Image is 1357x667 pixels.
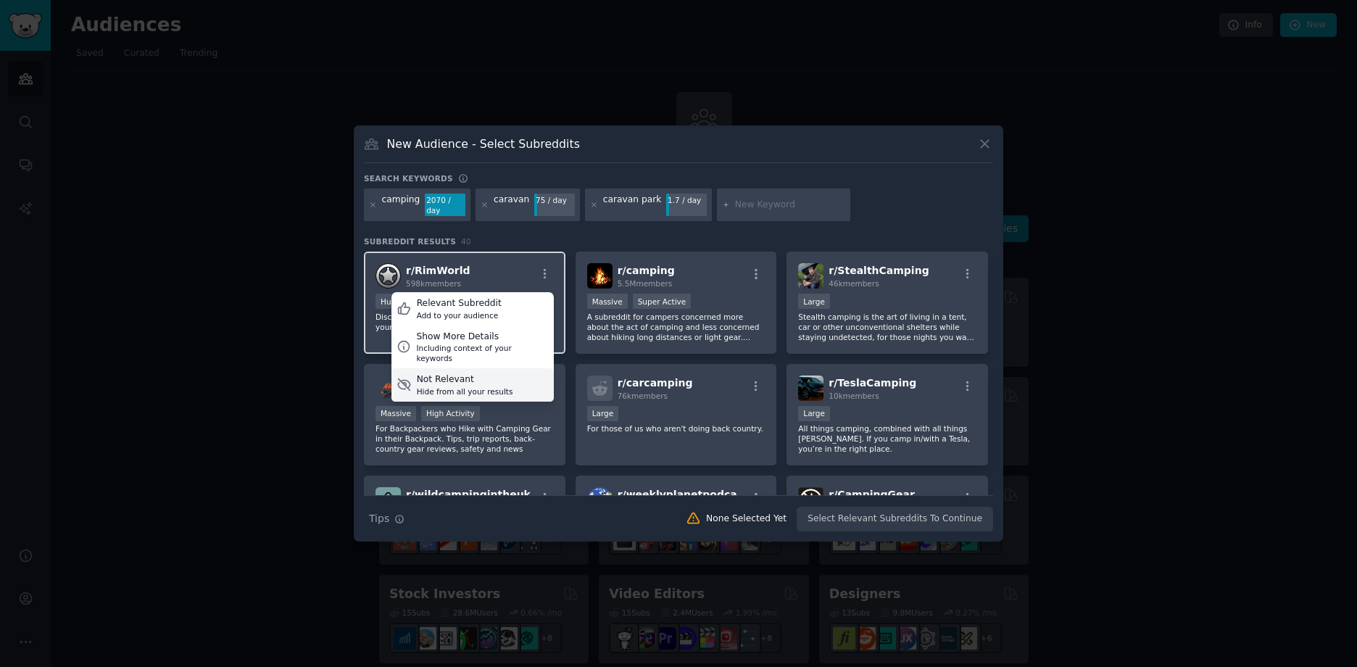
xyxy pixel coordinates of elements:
[387,136,580,152] h3: New Audience - Select Subreddits
[534,194,575,207] div: 75 / day
[706,513,787,526] div: None Selected Yet
[587,487,613,513] img: weeklyplanetpodcast
[416,331,548,344] div: Show More Details
[375,294,406,309] div: Huge
[364,506,410,531] button: Tips
[375,312,554,332] p: Discussion, screenshots, and links, get all your RimWorld content here!
[633,294,692,309] div: Super Active
[417,310,502,320] div: Add to your audience
[375,487,401,513] img: wildcampingintheuk
[587,294,628,309] div: Massive
[494,194,529,217] div: caravan
[417,373,513,386] div: Not Relevant
[369,511,389,526] span: Tips
[798,487,823,513] img: CampingGear
[798,376,823,401] img: TeslaCamping
[618,391,668,400] span: 76k members
[587,263,613,289] img: camping
[798,294,830,309] div: Large
[829,279,879,288] span: 46k members
[461,237,471,246] span: 40
[382,194,420,217] div: camping
[364,173,453,183] h3: Search keywords
[829,265,929,276] span: r/ StealthCamping
[425,194,465,217] div: 2070 / day
[798,406,830,421] div: Large
[587,406,619,421] div: Large
[618,377,693,389] span: r/ carcamping
[587,312,765,342] p: A subreddit for campers concerned more about the act of camping and less concerned about hiking l...
[618,489,748,500] span: r/ weeklyplanetpodcast
[829,489,915,500] span: r/ CampingGear
[798,312,976,342] p: Stealth camping is the art of living in a tent, car or other unconventional shelters while stayin...
[406,279,461,288] span: 598k members
[375,423,554,454] p: For Backpackers who Hike with Camping Gear in their Backpack. Tips, trip reports, back-country ge...
[406,265,470,276] span: r/ RimWorld
[375,263,401,289] img: RimWorld
[406,489,531,500] span: r/ wildcampingintheuk
[417,386,513,397] div: Hide from all your results
[829,377,916,389] span: r/ TeslaCamping
[666,194,707,207] div: 1.7 / day
[417,297,502,310] div: Relevant Subreddit
[421,406,480,421] div: High Activity
[603,194,662,217] div: caravan park
[618,265,675,276] span: r/ camping
[375,406,416,421] div: Massive
[587,423,765,434] p: For those of us who aren't doing back country.
[798,423,976,454] p: All things camping, combined with all things [PERSON_NAME]. If you camp in/with a Tesla, you’re i...
[735,199,845,212] input: New Keyword
[798,263,823,289] img: StealthCamping
[364,236,456,246] span: Subreddit Results
[618,279,673,288] span: 5.5M members
[375,376,401,401] img: CampingandHiking
[416,343,548,363] div: Including context of your keywords
[829,391,879,400] span: 10k members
